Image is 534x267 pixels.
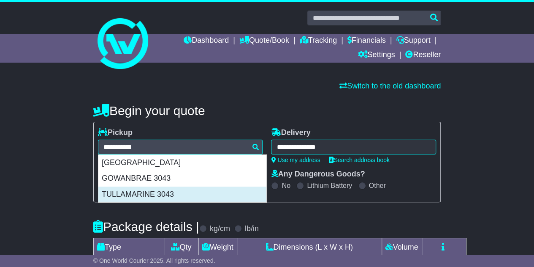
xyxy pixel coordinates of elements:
[245,224,259,234] label: lb/in
[93,104,441,118] h4: Begin your quote
[271,157,320,163] a: Use my address
[210,224,230,234] label: kg/cm
[271,170,365,179] label: Any Dangerous Goods?
[307,182,352,190] label: Lithium Battery
[93,238,164,257] td: Type
[300,34,337,48] a: Tracking
[329,157,390,163] a: Search address book
[184,34,229,48] a: Dashboard
[98,187,266,203] div: TULLAMARINE 3043
[282,182,290,190] label: No
[93,257,215,264] span: © One World Courier 2025. All rights reserved.
[237,238,382,257] td: Dimensions (L x W x H)
[98,171,266,187] div: GOWANBRAE 3043
[271,128,310,138] label: Delivery
[98,128,133,138] label: Pickup
[198,238,237,257] td: Weight
[405,48,441,63] a: Reseller
[347,34,386,48] a: Financials
[93,220,199,234] h4: Package details |
[382,238,422,257] td: Volume
[98,155,266,171] div: [GEOGRAPHIC_DATA]
[98,140,263,154] typeahead: Please provide city
[239,34,289,48] a: Quote/Book
[358,48,395,63] a: Settings
[369,182,386,190] label: Other
[396,34,430,48] a: Support
[339,82,441,90] a: Switch to the old dashboard
[164,238,198,257] td: Qty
